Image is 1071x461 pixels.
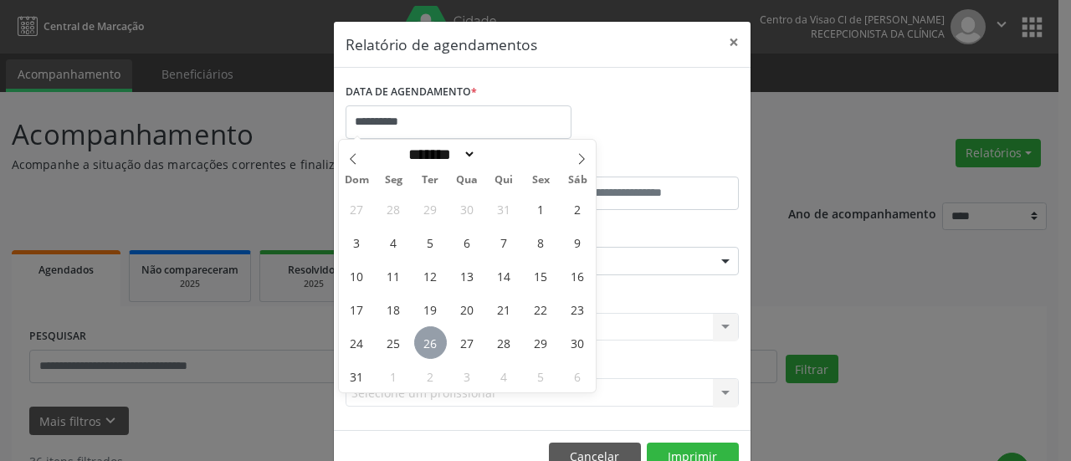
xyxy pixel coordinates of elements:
span: Agosto 6, 2025 [451,226,484,259]
span: Agosto 25, 2025 [377,326,410,359]
span: Agosto 13, 2025 [451,259,484,292]
h5: Relatório de agendamentos [346,33,537,55]
span: Agosto 11, 2025 [377,259,410,292]
span: Setembro 5, 2025 [525,360,557,392]
span: Agosto 19, 2025 [414,293,447,325]
span: Agosto 4, 2025 [377,226,410,259]
span: Agosto 8, 2025 [525,226,557,259]
span: Seg [375,175,412,186]
span: Agosto 29, 2025 [525,326,557,359]
span: Agosto 1, 2025 [525,192,557,225]
span: Agosto 31, 2025 [341,360,373,392]
span: Ter [412,175,448,186]
span: Julho 28, 2025 [377,192,410,225]
span: Agosto 14, 2025 [488,259,520,292]
input: Year [476,146,531,163]
span: Setembro 6, 2025 [561,360,594,392]
span: Julho 31, 2025 [488,192,520,225]
span: Setembro 3, 2025 [451,360,484,392]
span: Qui [485,175,522,186]
span: Agosto 10, 2025 [341,259,373,292]
span: Agosto 3, 2025 [341,226,373,259]
span: Agosto 23, 2025 [561,293,594,325]
span: Qua [448,175,485,186]
span: Sex [522,175,559,186]
span: Agosto 28, 2025 [488,326,520,359]
span: Agosto 7, 2025 [488,226,520,259]
button: Close [717,22,751,63]
span: Agosto 30, 2025 [561,326,594,359]
span: Setembro 1, 2025 [377,360,410,392]
label: DATA DE AGENDAMENTO [346,79,477,105]
span: Agosto 24, 2025 [341,326,373,359]
span: Agosto 26, 2025 [414,326,447,359]
span: Julho 29, 2025 [414,192,447,225]
span: Setembro 2, 2025 [414,360,447,392]
span: Agosto 18, 2025 [377,293,410,325]
span: Sáb [559,175,596,186]
span: Agosto 21, 2025 [488,293,520,325]
span: Dom [339,175,376,186]
span: Setembro 4, 2025 [488,360,520,392]
span: Agosto 22, 2025 [525,293,557,325]
span: Agosto 27, 2025 [451,326,484,359]
span: Agosto 15, 2025 [525,259,557,292]
span: Agosto 9, 2025 [561,226,594,259]
span: Agosto 5, 2025 [414,226,447,259]
span: Agosto 20, 2025 [451,293,484,325]
span: Agosto 2, 2025 [561,192,594,225]
span: Julho 27, 2025 [341,192,373,225]
span: Julho 30, 2025 [451,192,484,225]
select: Month [403,146,477,163]
span: Agosto 16, 2025 [561,259,594,292]
span: Agosto 12, 2025 [414,259,447,292]
label: ATÉ [546,151,739,177]
span: Agosto 17, 2025 [341,293,373,325]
